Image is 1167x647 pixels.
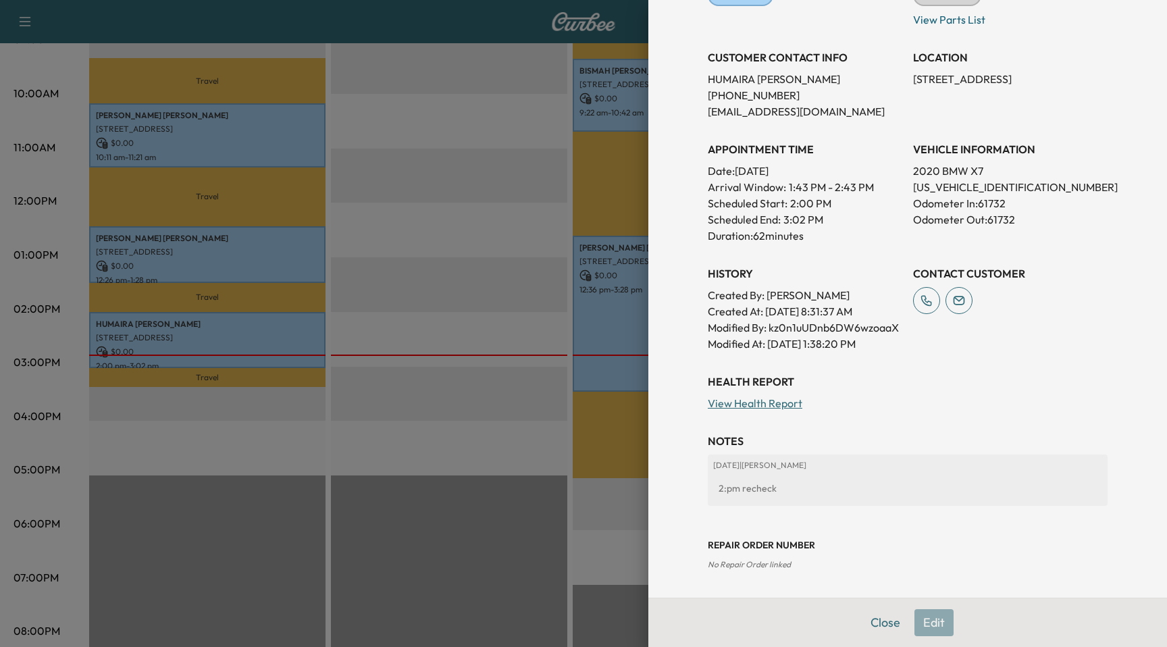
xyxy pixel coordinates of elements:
h3: VEHICLE INFORMATION [913,141,1108,157]
p: Date: [DATE] [708,163,902,179]
p: Odometer Out: 61732 [913,211,1108,228]
p: HUMAIRA [PERSON_NAME] [708,71,902,87]
p: Duration: 62 minutes [708,228,902,244]
p: Odometer In: 61732 [913,195,1108,211]
h3: History [708,265,902,282]
p: [DATE] | [PERSON_NAME] [713,460,1102,471]
span: No Repair Order linked [708,559,791,569]
button: Close [862,609,909,636]
h3: APPOINTMENT TIME [708,141,902,157]
h3: LOCATION [913,49,1108,66]
p: Scheduled End: [708,211,781,228]
h3: Health Report [708,373,1108,390]
p: [US_VEHICLE_IDENTIFICATION_NUMBER] [913,179,1108,195]
p: 2:00 PM [790,195,831,211]
p: 3:02 PM [783,211,823,228]
p: [STREET_ADDRESS] [913,71,1108,87]
p: View Parts List [913,6,1108,28]
p: [PHONE_NUMBER] [708,87,902,103]
h3: CONTACT CUSTOMER [913,265,1108,282]
h3: NOTES [708,433,1108,449]
p: Scheduled Start: [708,195,787,211]
p: [EMAIL_ADDRESS][DOMAIN_NAME] [708,103,902,120]
p: Modified At : [DATE] 1:38:20 PM [708,336,902,352]
h3: Repair Order number [708,538,1108,552]
p: Arrival Window: [708,179,902,195]
span: 1:43 PM - 2:43 PM [789,179,874,195]
p: Modified By : kz0n1uUDnb6DW6wzoaaX [708,319,902,336]
h3: CUSTOMER CONTACT INFO [708,49,902,66]
p: Created By : [PERSON_NAME] [708,287,902,303]
a: View Health Report [708,396,802,410]
div: 2:pm recheck [713,476,1102,500]
p: 2020 BMW X7 [913,163,1108,179]
p: Created At : [DATE] 8:31:37 AM [708,303,902,319]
